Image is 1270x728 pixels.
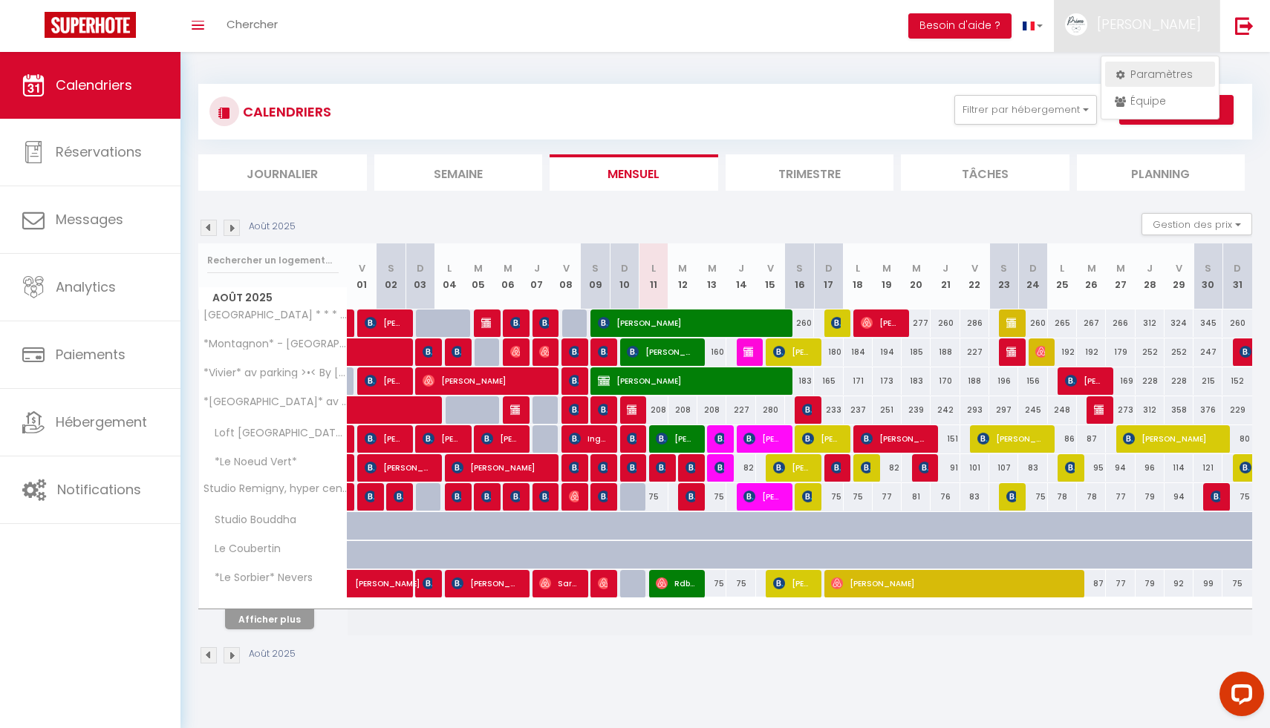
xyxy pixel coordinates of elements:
[493,243,522,309] th: 06
[1018,483,1047,511] div: 75
[1018,396,1047,424] div: 245
[539,482,549,511] span: [PERSON_NAME]
[931,309,960,337] div: 260
[1208,666,1270,728] iframe: LiveChat chat widget
[1087,261,1096,275] abbr: M
[989,396,1018,424] div: 297
[1205,261,1211,275] abbr: S
[902,367,931,395] div: 183
[598,338,608,366] span: [PERSON_NAME]
[639,483,668,511] div: 75
[960,338,989,366] div: 227
[726,570,755,597] div: 75
[844,338,873,366] div: 184
[56,210,123,229] span: Messages
[348,454,355,482] a: [PERSON_NAME]
[569,396,579,424] span: [PERSON_NAME]
[814,243,843,309] th: 17
[355,562,423,590] span: [PERSON_NAME]
[697,483,726,511] div: 75
[844,396,873,424] div: 237
[1018,367,1047,395] div: 156
[1194,454,1222,482] div: 121
[539,569,578,597] span: Sarl Amg
[1006,482,1016,511] span: [PERSON_NAME]
[1136,338,1165,366] div: 252
[45,12,136,38] img: Super Booking
[510,309,520,337] span: [PERSON_NAME]
[1165,454,1194,482] div: 114
[697,570,726,597] div: 75
[1106,243,1135,309] th: 27
[569,367,579,395] span: [PERSON_NAME]
[1106,454,1135,482] div: 94
[861,453,870,482] span: [PERSON_NAME]
[627,424,636,453] span: [PERSON_NAME]
[912,261,921,275] abbr: M
[814,367,843,395] div: 165
[249,647,296,661] p: Août 2025
[201,338,350,350] span: *Montagnon* - [GEOGRAPHIC_DATA] [GEOGRAPHIC_DATA] -
[510,482,520,511] span: Wenke Neunast
[802,482,812,511] span: [PERSON_NAME]
[989,243,1018,309] th: 23
[1077,243,1106,309] th: 26
[1147,261,1153,275] abbr: J
[539,309,549,337] span: [PERSON_NAME]
[873,338,902,366] div: 194
[814,396,843,424] div: 233
[825,261,833,275] abbr: D
[931,367,960,395] div: 170
[931,425,960,453] div: 151
[1029,261,1037,275] abbr: D
[902,483,931,511] div: 81
[199,287,347,309] span: Août 2025
[714,453,724,482] span: [PERSON_NAME]
[708,261,717,275] abbr: M
[481,309,491,337] span: [PERSON_NAME]
[1077,309,1106,337] div: 267
[1097,15,1201,33] span: [PERSON_NAME]
[831,453,841,482] span: [PERSON_NAME]
[931,396,960,424] div: 242
[1106,570,1135,597] div: 77
[1136,367,1165,395] div: 228
[902,309,931,337] div: 277
[1106,396,1135,424] div: 273
[552,243,581,309] th: 08
[225,609,314,629] button: Afficher plus
[201,396,350,407] span: *[GEOGRAPHIC_DATA]* av parking by Primo
[931,483,960,511] div: 76
[423,367,548,395] span: [PERSON_NAME]
[239,95,331,128] h3: CALENDRIERS
[539,338,549,366] span: [PERSON_NAME]
[1048,396,1077,424] div: 248
[844,483,873,511] div: 75
[207,247,339,274] input: Rechercher un logement...
[1123,424,1219,453] span: [PERSON_NAME]
[814,338,843,366] div: 180
[1142,213,1252,235] button: Gestion des prix
[452,482,461,511] span: [PERSON_NAME]
[1077,454,1106,482] div: 95
[942,261,948,275] abbr: J
[656,569,694,597] span: Rdb EvolutiV
[1000,261,1007,275] abbr: S
[598,453,608,482] span: [PERSON_NAME]
[569,482,579,511] span: [PERSON_NAME]
[627,396,636,424] span: Zine-[PERSON_NAME]
[365,367,403,395] span: [PERSON_NAME]
[831,309,841,337] span: [PERSON_NAME]
[1018,309,1047,337] div: 260
[796,261,803,275] abbr: S
[198,154,367,191] li: Journalier
[1194,243,1222,309] th: 30
[844,367,873,395] div: 171
[767,261,774,275] abbr: V
[598,569,608,597] span: [PERSON_NAME]
[201,425,350,442] span: Loft [GEOGRAPHIC_DATA]
[474,261,483,275] abbr: M
[365,482,374,511] span: [PERSON_NAME]
[1194,570,1222,597] div: 99
[668,396,697,424] div: 208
